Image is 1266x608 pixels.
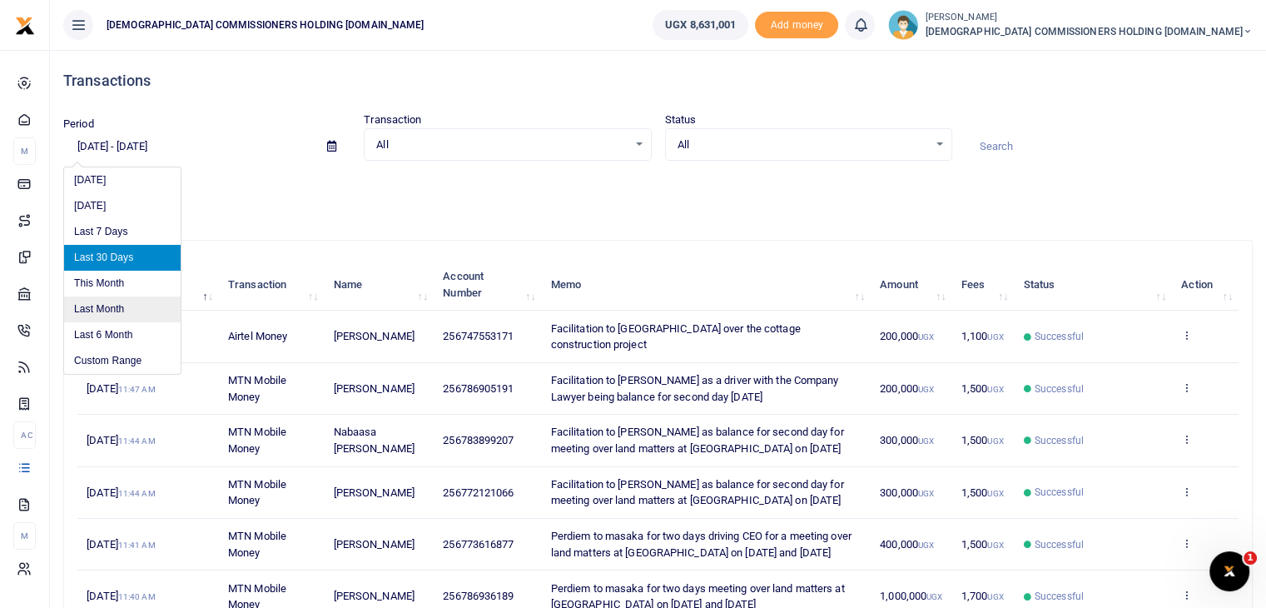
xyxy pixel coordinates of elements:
th: Action: activate to sort column ascending [1172,259,1239,311]
span: [PERSON_NAME] [334,330,415,342]
span: 1,500 [961,538,1004,551]
th: Account Number: activate to sort column ascending [434,259,541,311]
th: Status: activate to sort column ascending [1015,259,1173,311]
span: 300,000 [880,486,934,499]
span: Facilitation to [PERSON_NAME] as a driver with the Company Lawyer being balance for second day [D... [551,374,839,403]
span: 1,700 [961,590,1004,602]
li: Wallet ballance [646,10,755,40]
span: MTN Mobile Money [228,478,286,507]
span: [DEMOGRAPHIC_DATA] COMMISSIONERS HOLDING [DOMAIN_NAME] [100,17,430,32]
span: Nabaasa [PERSON_NAME] [334,426,415,455]
li: Last 30 Days [64,245,181,271]
img: profile-user [888,10,918,40]
small: UGX [918,385,934,394]
small: 11:40 AM [118,592,156,601]
small: 11:44 AM [118,436,156,446]
span: 1,500 [961,434,1004,446]
input: select period [63,132,314,161]
a: Add money [755,17,838,30]
small: 11:44 AM [118,489,156,498]
li: Ac [13,421,36,449]
th: Transaction: activate to sort column ascending [219,259,325,311]
span: Perdiem to masaka for two days driving CEO for a meeting over land matters at [GEOGRAPHIC_DATA] o... [551,530,851,559]
li: Last 6 Month [64,322,181,348]
span: MTN Mobile Money [228,374,286,403]
span: Successful [1035,381,1084,396]
span: [PERSON_NAME] [334,382,415,395]
a: UGX 8,631,001 [653,10,748,40]
li: Toup your wallet [755,12,838,39]
span: [PERSON_NAME] [334,538,415,551]
span: Successful [1035,589,1084,604]
p: Download [63,181,1253,198]
span: Facilitation to [GEOGRAPHIC_DATA] over the cottage construction project [551,322,801,351]
span: 256747553171 [443,330,514,342]
span: 200,000 [880,382,934,395]
li: [DATE] [64,167,181,193]
li: Last Month [64,297,181,322]
span: 256786905191 [443,382,514,395]
small: UGX [987,332,1003,341]
a: logo-small logo-large logo-large [15,18,35,31]
th: Name: activate to sort column ascending [324,259,434,311]
th: Memo: activate to sort column ascending [541,259,871,311]
input: Search [966,132,1253,161]
small: UGX [918,436,934,446]
span: Successful [1035,537,1084,552]
small: [PERSON_NAME] [925,11,1253,25]
span: Add money [755,12,838,39]
a: profile-user [PERSON_NAME] [DEMOGRAPHIC_DATA] COMMISSIONERS HOLDING [DOMAIN_NAME] [888,10,1253,40]
span: 200,000 [880,330,934,342]
img: logo-small [15,16,35,36]
span: [PERSON_NAME] [334,486,415,499]
small: UGX [918,332,934,341]
span: UGX 8,631,001 [665,17,736,33]
span: MTN Mobile Money [228,426,286,455]
li: [DATE] [64,193,181,219]
li: M [13,137,36,165]
span: [DATE] [87,590,155,602]
span: [DEMOGRAPHIC_DATA] COMMISSIONERS HOLDING [DOMAIN_NAME] [925,24,1253,39]
span: [DATE] [87,486,155,499]
span: [PERSON_NAME] [334,590,415,602]
span: [DATE] [87,538,155,551]
li: M [13,522,36,550]
span: 400,000 [880,538,934,551]
th: Amount: activate to sort column ascending [871,259,952,311]
span: Successful [1035,329,1084,344]
span: 1,100 [961,330,1004,342]
span: 256772121066 [443,486,514,499]
span: [DATE] [87,434,155,446]
small: UGX [918,541,934,550]
h4: Transactions [63,72,1253,90]
span: All [376,137,627,153]
small: UGX [987,436,1003,446]
th: Fees: activate to sort column ascending [952,259,1015,311]
label: Period [63,116,94,132]
small: UGX [987,385,1003,394]
span: 256773616877 [443,538,514,551]
small: UGX [918,489,934,498]
span: Facilitation to [PERSON_NAME] as balance for second day for meeting over land matters at [GEOGRAP... [551,426,844,455]
span: 256786936189 [443,590,514,602]
span: 1,500 [961,486,1004,499]
li: Last 7 Days [64,219,181,245]
span: MTN Mobile Money [228,530,286,559]
span: Facilitation to [PERSON_NAME] as balance for second day for meeting over land matters at [GEOGRAP... [551,478,844,507]
small: UGX [987,489,1003,498]
span: Successful [1035,433,1084,448]
small: UGX [987,592,1003,601]
span: All [678,137,928,153]
small: 11:41 AM [118,541,156,550]
span: Successful [1035,485,1084,500]
span: 1,000,000 [880,590,942,602]
li: This Month [64,271,181,297]
span: Airtel Money [228,330,287,342]
li: Custom Range [64,348,181,374]
iframe: Intercom live chat [1209,551,1249,591]
small: UGX [926,592,942,601]
small: UGX [987,541,1003,550]
span: 1,500 [961,382,1004,395]
span: 300,000 [880,434,934,446]
label: Status [665,112,697,128]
